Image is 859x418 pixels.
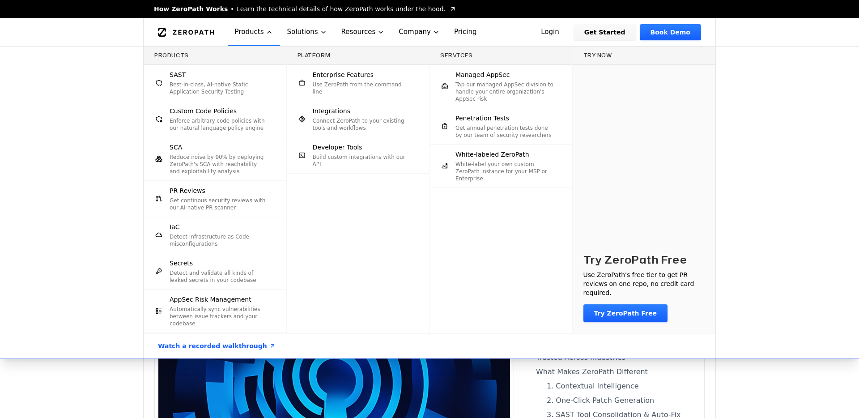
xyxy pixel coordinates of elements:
h3: Try ZeroPath Free [583,252,687,267]
a: Custom Code PoliciesEnforce arbitrary code policies with our natural language policy engine [144,101,286,137]
a: 2. One-Click Patch Generation [536,395,693,406]
span: Enterprise Features [313,70,374,79]
p: Tap our managed AppSec division to handle your entire organization's AppSec risk [455,81,554,102]
a: IntegrationsConnect ZeroPath to your existing tools and workflows [287,101,429,137]
span: How ZeroPath Works [154,4,228,13]
span: IaC [170,222,179,231]
a: Login [530,24,570,40]
span: Secrets [170,259,193,268]
p: Detect Infrastructure as Code misconfigurations [170,233,268,247]
button: Resources [334,18,392,46]
a: How ZeroPath WorksLearn the technical details of how ZeroPath works under the hood. [154,4,456,13]
span: SCA [170,143,182,152]
h3: Products [154,52,276,59]
span: Custom Code Policies [170,107,237,115]
p: White-label your own custom ZeroPath instance for your MSP or Enterprise [455,161,554,182]
a: AppSec Risk ManagementAutomatically sync vulnerabilities between issue trackers and your codebase [144,290,286,333]
span: SAST [170,70,186,79]
p: Use ZeroPath from the command line [313,81,412,95]
a: Try ZeroPath Free [583,304,668,322]
a: Book Demo [640,24,701,40]
a: What Makes ZeroPath Different [536,367,693,377]
p: Use ZeroPath's free tier to get PR reviews on one repo, no credit card required. [583,270,705,297]
a: Managed AppSecTap our managed AppSec division to handle your entire organization's AppSec risk [429,65,572,108]
span: Learn the technical details of how ZeroPath works under the hood. [237,4,446,13]
a: SecretsDetect and validate all kinds of leaked secrets in your codebase [144,253,286,289]
a: SASTBest-in-class, AI-native Static Application Security Testing [144,65,286,101]
p: Connect ZeroPath to your existing tools and workflows [313,117,412,132]
span: AppSec Risk Management [170,295,251,304]
p: Automatically sync vulnerabilities between issue trackers and your codebase [170,306,268,327]
span: Integrations [313,107,350,115]
button: Products [228,18,280,46]
p: Get annual penetration tests done by our team of security researchers [455,124,554,139]
a: Developer ToolsBuild custom integrations with our API [287,137,429,173]
a: Get Started [574,24,636,40]
a: SCAReduce noise by 90% by deploying ZeroPath's SCA with reachability and exploitability analysis [144,137,286,180]
span: Penetration Tests [455,114,509,123]
span: Managed AppSec [455,70,510,79]
span: Developer Tools [313,143,362,152]
a: Enterprise FeaturesUse ZeroPath from the command line [287,65,429,101]
p: Enforce arbitrary code policies with our natural language policy engine [170,117,268,132]
button: Company [391,18,447,46]
a: 1. Contextual Intelligence [536,381,693,392]
p: Build custom integrations with our API [313,154,412,168]
p: Detect and validate all kinds of leaked secrets in your codebase [170,269,268,284]
a: Pricing [447,18,484,46]
a: PR ReviewsGet continous security reviews with our AI-native PR scanner [144,181,286,217]
p: Get continous security reviews with our AI-native PR scanner [170,197,268,211]
a: IaCDetect Infrastructure as Code misconfigurations [144,217,286,253]
h3: Platform [298,52,419,59]
h3: Try now [583,52,705,59]
span: White-labeled ZeroPath [455,150,529,159]
p: Best-in-class, AI-native Static Application Security Testing [170,81,268,95]
a: White-labeled ZeroPathWhite-label your own custom ZeroPath instance for your MSP or Enterprise [429,145,572,188]
nav: Global [143,18,716,46]
h3: Services [440,52,561,59]
p: Reduce noise by 90% by deploying ZeroPath's SCA with reachability and exploitability analysis [170,154,268,175]
span: PR Reviews [170,186,205,195]
a: Penetration TestsGet annual penetration tests done by our team of security researchers [429,108,572,144]
button: Solutions [280,18,334,46]
a: Watch a recorded walkthrough [147,333,287,358]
